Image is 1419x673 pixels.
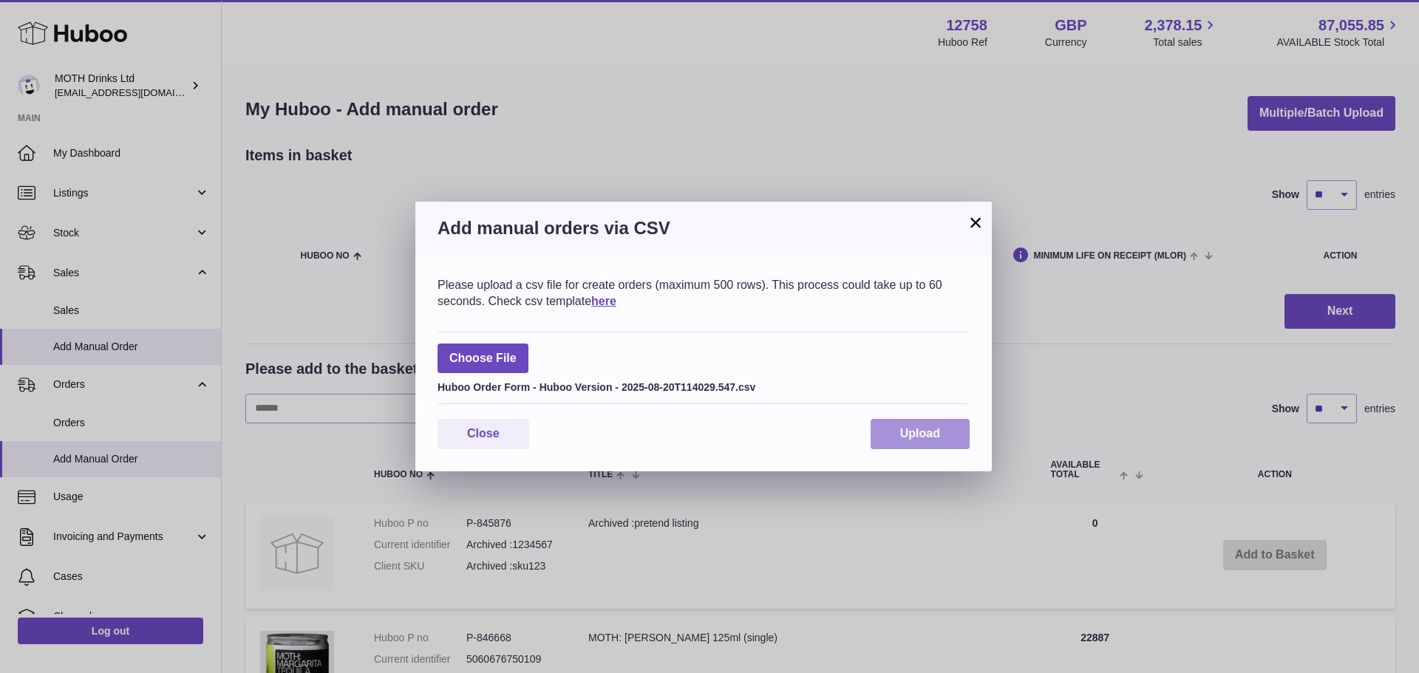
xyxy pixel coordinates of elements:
div: Huboo Order Form - Huboo Version - 2025-08-20T114029.547.csv [438,377,970,394]
div: Please upload a csv file for create orders (maximum 500 rows). This process could take up to 60 s... [438,277,970,309]
button: × [967,213,984,231]
h3: Add manual orders via CSV [438,216,970,240]
span: Choose File [438,344,528,374]
span: Close [467,427,500,440]
button: Upload [871,419,970,449]
a: here [591,295,616,307]
button: Close [438,419,529,449]
span: Upload [900,427,940,440]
